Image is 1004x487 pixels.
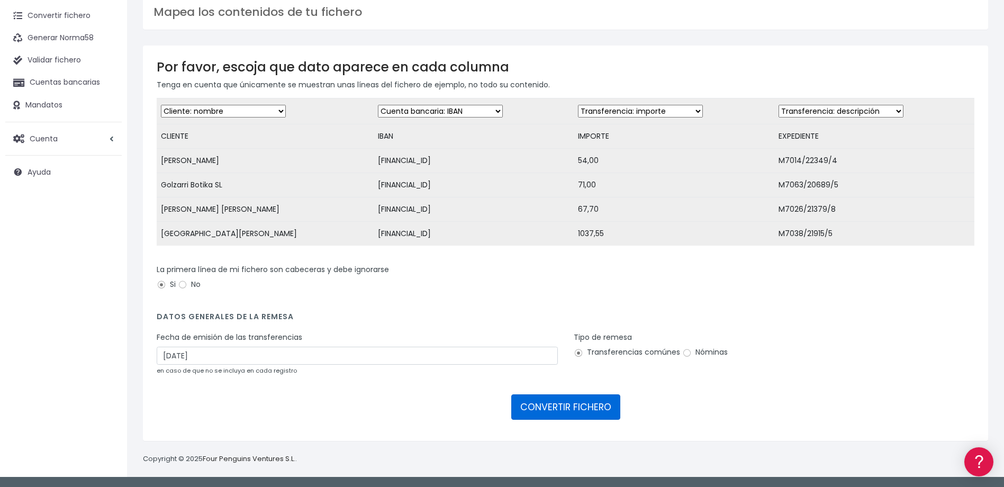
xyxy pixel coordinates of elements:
label: Tipo de remesa [574,332,632,343]
td: M7014/22349/4 [774,149,974,173]
a: Cuenta [5,128,122,150]
a: Perfiles de empresas [11,183,201,200]
span: Cuenta [30,133,58,143]
a: API [11,270,201,287]
td: CLIENTE [157,124,374,149]
td: [FINANCIAL_ID] [374,222,574,246]
h3: Por favor, escoja que dato aparece en cada columna [157,59,974,75]
label: Fecha de emisión de las transferencias [157,332,302,343]
a: Formatos [11,134,201,150]
a: General [11,227,201,243]
td: [PERSON_NAME] [PERSON_NAME] [157,197,374,222]
td: M7026/21379/8 [774,197,974,222]
td: 67,70 [574,197,774,222]
p: Copyright © 2025 . [143,454,297,465]
div: Facturación [11,210,201,220]
td: 54,00 [574,149,774,173]
a: Mandatos [5,94,122,116]
p: Tenga en cuenta que únicamente se muestran unas líneas del fichero de ejemplo, no todo su contenido. [157,79,974,91]
label: Si [157,279,176,290]
td: M7063/20689/5 [774,173,974,197]
label: Nóminas [682,347,728,358]
h3: Mapea los contenidos de tu fichero [153,5,978,19]
td: EXPEDIENTE [774,124,974,149]
span: Ayuda [28,167,51,177]
td: 1037,55 [574,222,774,246]
a: Generar Norma58 [5,27,122,49]
td: M7038/21915/5 [774,222,974,246]
td: [FINANCIAL_ID] [374,197,574,222]
a: Ayuda [5,161,122,183]
a: Información general [11,90,201,106]
a: Four Penguins Ventures S.L. [203,454,295,464]
td: IBAN [374,124,574,149]
a: Problemas habituales [11,150,201,167]
td: IMPORTE [574,124,774,149]
label: Transferencias comúnes [574,347,680,358]
td: [FINANCIAL_ID] [374,149,574,173]
a: Cuentas bancarias [5,71,122,94]
a: Videotutoriales [11,167,201,183]
h4: Datos generales de la remesa [157,312,974,327]
td: [PERSON_NAME] [157,149,374,173]
div: Información general [11,74,201,84]
small: en caso de que no se incluya en cada registro [157,366,297,375]
button: CONVERTIR FICHERO [511,394,620,420]
label: La primera línea de mi fichero son cabeceras y debe ignorarse [157,264,389,275]
div: Convertir ficheros [11,117,201,127]
button: Contáctanos [11,283,201,302]
div: Programadores [11,254,201,264]
a: Convertir fichero [5,5,122,27]
td: Golzarri Botika SL [157,173,374,197]
a: Validar fichero [5,49,122,71]
td: [FINANCIAL_ID] [374,173,574,197]
td: [GEOGRAPHIC_DATA][PERSON_NAME] [157,222,374,246]
td: 71,00 [574,173,774,197]
label: No [178,279,201,290]
a: POWERED BY ENCHANT [146,305,204,315]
